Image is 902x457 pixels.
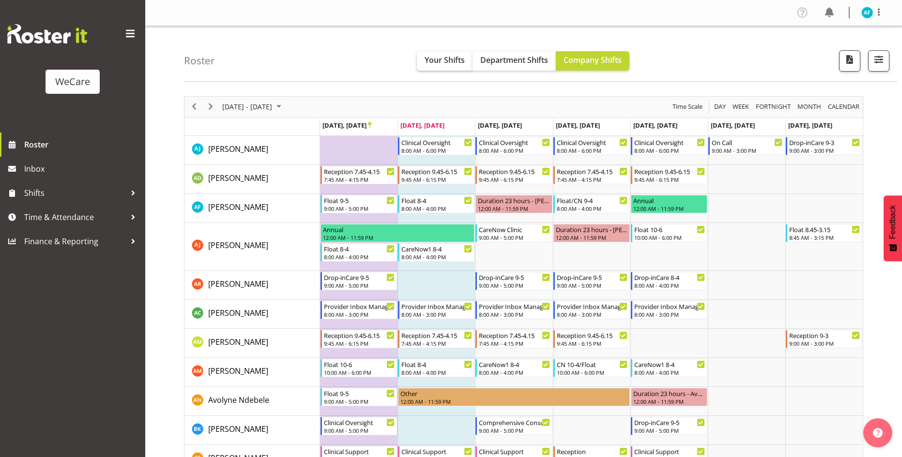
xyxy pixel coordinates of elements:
span: Time Scale [672,101,703,113]
td: Andrea Ramirez resource [184,271,320,300]
div: 8:00 AM - 6:00 PM [401,147,472,154]
div: 8:00 AM - 4:00 PM [401,253,472,261]
button: Previous [188,101,201,113]
button: Your Shifts [417,51,473,71]
div: Float 8-4 [401,359,472,369]
div: Float 10-6 [634,224,705,234]
div: 9:00 AM - 5:00 PM [324,281,395,289]
div: WeCare [55,74,90,89]
div: AJ Jones"s event - Clinical Oversight Begin From Wednesday, September 24, 2025 at 8:00:00 AM GMT+... [475,137,552,155]
div: Alex Ferguson"s event - Float 9-5 Begin From Monday, September 22, 2025 at 9:00:00 AM GMT+12:00 E... [321,195,397,213]
span: [PERSON_NAME] [208,337,268,347]
div: Float 8-4 [324,244,395,253]
div: 9:00 AM - 5:00 PM [479,427,550,434]
div: Amy Johannsen"s event - CareNow1 8-4 Begin From Tuesday, September 23, 2025 at 8:00:00 AM GMT+12:... [398,243,474,262]
div: Aleea Devenport"s event - Reception 9.45-6.15 Begin From Tuesday, September 23, 2025 at 9:45:00 A... [398,166,474,184]
div: Drop-inCare 8-4 [634,272,705,282]
img: help-xxl-2.png [873,428,883,438]
div: AJ Jones"s event - On Call Begin From Saturday, September 27, 2025 at 9:00:00 AM GMT+12:00 Ends A... [708,137,785,155]
div: 9:45 AM - 6:15 PM [634,176,705,183]
div: Amy Johannsen"s event - Duration 23 hours - Amy Johannsen Begin From Thursday, September 25, 2025... [553,224,630,242]
td: Brian Ko resource [184,416,320,445]
span: [PERSON_NAME] [208,279,268,289]
div: Reception [557,446,627,456]
div: 8:00 AM - 6:00 PM [557,147,627,154]
div: Clinical Oversight [557,137,627,147]
a: [PERSON_NAME] [208,336,268,348]
div: next period [202,97,219,117]
div: 9:45 AM - 6:15 PM [401,176,472,183]
button: Fortnight [754,101,793,113]
div: Avolyne Ndebele"s event - Other Begin From Tuesday, September 23, 2025 at 12:00:00 AM GMT+12:00 E... [398,388,629,406]
div: Float 8.45-3.15 [789,224,860,234]
span: Your Shifts [425,55,465,65]
span: [DATE], [DATE] [478,121,522,130]
button: Company Shifts [556,51,629,71]
a: [PERSON_NAME] [208,143,268,155]
span: Department Shifts [480,55,548,65]
span: calendar [827,101,860,113]
span: [DATE], [DATE] [788,121,832,130]
div: 8:00 AM - 6:00 PM [479,147,550,154]
span: [PERSON_NAME] [208,424,268,434]
button: Department Shifts [473,51,556,71]
div: Clinical Support [401,446,472,456]
div: 9:00 AM - 3:00 PM [789,339,860,347]
div: Drop-inCare 9-3 [789,137,860,147]
div: Reception 7.45-4.15 [479,330,550,340]
div: 9:00 AM - 5:00 PM [324,427,395,434]
div: Ashley Mendoza"s event - Float 8-4 Begin From Tuesday, September 23, 2025 at 8:00:00 AM GMT+12:00... [398,359,474,377]
div: Drop-inCare 9-5 [634,417,705,427]
div: 9:00 AM - 5:00 PM [324,398,395,405]
span: Fortnight [755,101,792,113]
div: Andrew Casburn"s event - Provider Inbox Management Begin From Thursday, September 25, 2025 at 8:0... [553,301,630,319]
div: Drop-inCare 9-5 [324,272,395,282]
button: Timeline Day [713,101,728,113]
a: [PERSON_NAME] [208,239,268,251]
div: Alex Ferguson"s event - Duration 23 hours - Alex Ferguson Begin From Wednesday, September 24, 202... [475,195,552,213]
div: CareNow Clinic [479,224,550,234]
a: [PERSON_NAME] [208,278,268,290]
div: Duration 23 hours - [PERSON_NAME] [556,224,627,234]
div: 9:45 AM - 6:15 PM [557,339,627,347]
div: previous period [186,97,202,117]
div: Clinical Support [324,446,395,456]
div: Provider Inbox Management [401,301,472,311]
div: Clinical Oversight [479,137,550,147]
div: Brian Ko"s event - Clinical Oversight Begin From Monday, September 22, 2025 at 9:00:00 AM GMT+12:... [321,417,397,435]
div: Amy Johannsen"s event - Annual Begin From Monday, September 22, 2025 at 12:00:00 AM GMT+12:00 End... [321,224,474,242]
h4: Roster [184,55,215,66]
span: [DATE] - [DATE] [221,101,273,113]
div: 12:00 AM - 11:59 PM [633,398,705,405]
div: 8:00 AM - 4:00 PM [324,253,395,261]
div: Other [400,388,627,398]
span: [DATE], [DATE] [322,121,371,130]
div: 8:00 AM - 4:00 PM [401,205,472,212]
span: Avolyne Ndebele [208,395,269,405]
button: Filter Shifts [868,50,889,72]
div: Alex Ferguson"s event - Float/CN 9-4 Begin From Thursday, September 25, 2025 at 8:00:00 AM GMT+12... [553,195,630,213]
div: Float 9-5 [324,195,395,205]
button: September 2025 [221,101,286,113]
div: Clinical Oversight [324,417,395,427]
div: 12:00 AM - 11:59 PM [556,234,627,241]
td: Amy Johannsen resource [184,223,320,271]
div: 9:00 AM - 5:00 PM [557,281,627,289]
button: Time Scale [671,101,704,113]
div: 8:00 AM - 3:00 PM [479,310,550,318]
span: [PERSON_NAME] [208,173,268,183]
div: 9:00 AM - 3:00 PM [789,147,860,154]
div: CareNow1 8-4 [401,244,472,253]
td: Ashley Mendoza resource [184,358,320,387]
span: [DATE], [DATE] [400,121,444,130]
div: Reception 9.45-6.15 [401,166,472,176]
a: Avolyne Ndebele [208,394,269,406]
div: Brian Ko"s event - Drop-inCare 9-5 Begin From Friday, September 26, 2025 at 9:00:00 AM GMT+12:00 ... [631,417,707,435]
a: [PERSON_NAME] [208,172,268,184]
td: Aleea Devenport resource [184,165,320,194]
div: 7:45 AM - 4:15 PM [557,176,627,183]
div: Andrea Ramirez"s event - Drop-inCare 9-5 Begin From Thursday, September 25, 2025 at 9:00:00 AM GM... [553,272,630,290]
img: Rosterit website logo [7,24,87,44]
div: Ashley Mendoza"s event - Float 10-6 Begin From Monday, September 22, 2025 at 10:00:00 AM GMT+12:0... [321,359,397,377]
div: Aleea Devenport"s event - Reception 9.45-6.15 Begin From Wednesday, September 24, 2025 at 9:45:00... [475,166,552,184]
